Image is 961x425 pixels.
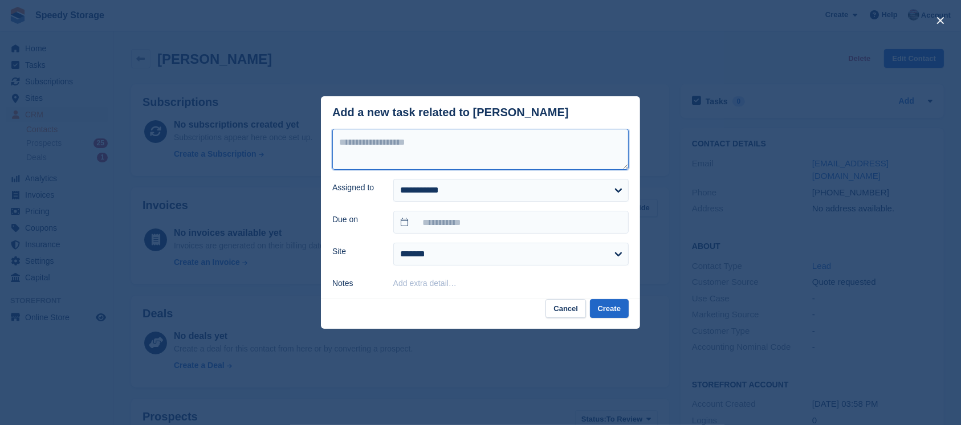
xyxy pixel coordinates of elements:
[590,299,629,318] button: Create
[393,279,457,288] button: Add extra detail…
[332,214,380,226] label: Due on
[545,299,586,318] button: Cancel
[332,182,380,194] label: Assigned to
[931,11,950,30] button: close
[332,246,380,258] label: Site
[332,277,380,289] label: Notes
[332,106,569,119] div: Add a new task related to [PERSON_NAME]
